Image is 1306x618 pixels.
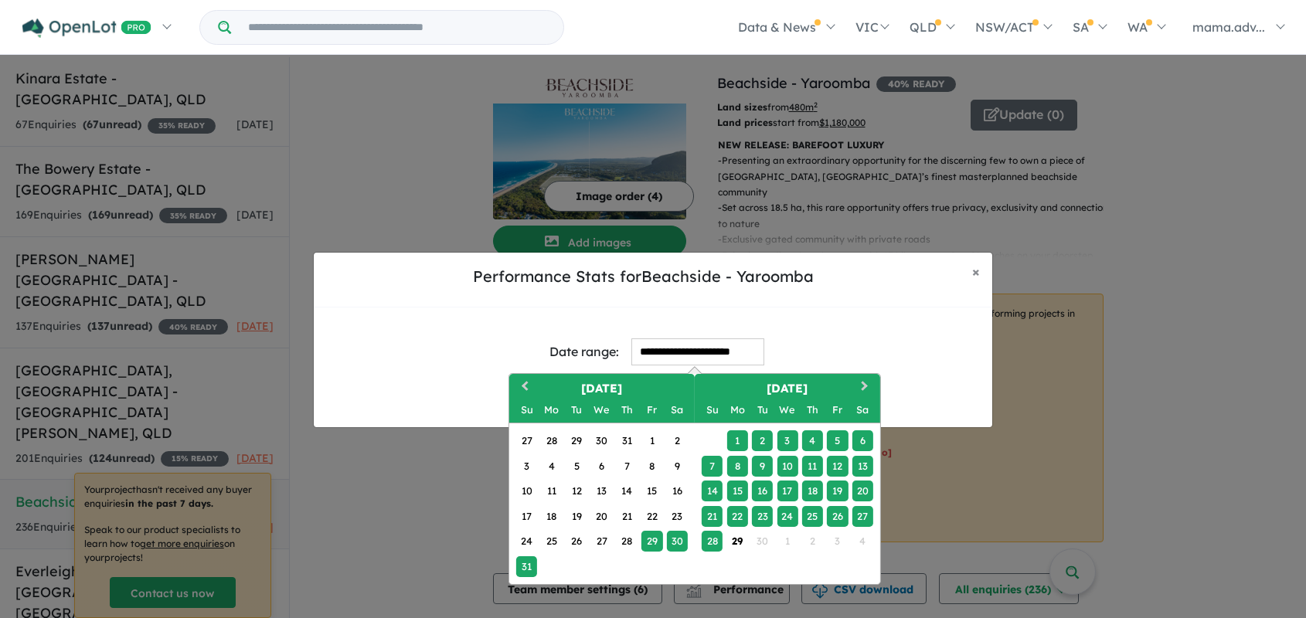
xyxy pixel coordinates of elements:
[752,480,773,501] div: Choose Tuesday, September 16th, 2025
[509,380,695,398] h2: [DATE]
[667,531,688,552] div: Choose Saturday, August 30th, 2025
[541,456,562,477] div: Choose Monday, August 4th, 2025
[541,506,562,527] div: Choose Monday, August 18th, 2025
[852,399,873,420] div: Saturday
[549,341,619,362] div: Date range:
[852,456,873,477] div: Choose Saturday, September 13th, 2025
[667,430,688,451] div: Choose Saturday, August 2nd, 2025
[1192,19,1265,35] span: mama.adv...
[591,456,612,477] div: Choose Wednesday, August 6th, 2025
[617,430,638,451] div: Choose Thursday, July 31st, 2025
[516,399,537,420] div: Sunday
[827,480,848,501] div: Choose Friday, September 19th, 2025
[802,480,823,501] div: Choose Thursday, September 18th, 2025
[802,456,823,477] div: Choose Thursday, September 11th, 2025
[827,506,848,527] div: Choose Friday, September 26th, 2025
[516,456,537,477] div: Choose Sunday, August 3rd, 2025
[702,531,723,552] div: Choose Sunday, September 28th, 2025
[702,480,723,501] div: Choose Sunday, September 14th, 2025
[752,456,773,477] div: Choose Tuesday, September 9th, 2025
[667,456,688,477] div: Choose Saturday, August 9th, 2025
[22,19,151,38] img: Openlot PRO Logo White
[566,456,587,477] div: Choose Tuesday, August 5th, 2025
[514,429,689,579] div: Month August, 2025
[617,399,638,420] div: Thursday
[667,480,688,501] div: Choose Saturday, August 16th, 2025
[516,430,537,451] div: Choose Sunday, July 27th, 2025
[972,263,980,280] span: ×
[777,531,798,552] div: Not available Wednesday, October 1st, 2025
[726,506,747,527] div: Choose Monday, September 22nd, 2025
[827,399,848,420] div: Friday
[617,480,638,501] div: Choose Thursday, August 14th, 2025
[541,531,562,552] div: Choose Monday, August 25th, 2025
[752,531,773,552] div: Not available Tuesday, September 30th, 2025
[508,373,881,585] div: Choose Date
[695,380,880,398] h2: [DATE]
[752,506,773,527] div: Choose Tuesday, September 23rd, 2025
[854,375,879,400] button: Next Month
[852,506,873,527] div: Choose Saturday, September 27th, 2025
[566,480,587,501] div: Choose Tuesday, August 12th, 2025
[802,399,823,420] div: Thursday
[852,531,873,552] div: Not available Saturday, October 4th, 2025
[667,399,688,420] div: Saturday
[617,531,638,552] div: Choose Thursday, August 28th, 2025
[234,11,560,44] input: Try estate name, suburb, builder or developer
[726,399,747,420] div: Monday
[827,531,848,552] div: Not available Friday, October 3rd, 2025
[591,506,612,527] div: Choose Wednesday, August 20th, 2025
[726,531,747,552] div: Choose Monday, September 29th, 2025
[777,399,798,420] div: Wednesday
[802,531,823,552] div: Not available Thursday, October 2nd, 2025
[566,506,587,527] div: Choose Tuesday, August 19th, 2025
[516,480,537,501] div: Choose Sunday, August 10th, 2025
[541,480,562,501] div: Choose Monday, August 11th, 2025
[702,399,723,420] div: Sunday
[641,531,662,552] div: Choose Friday, August 29th, 2025
[802,430,823,451] div: Choose Thursday, September 4th, 2025
[699,429,875,554] div: Month September, 2025
[516,556,537,577] div: Choose Sunday, August 31st, 2025
[591,430,612,451] div: Choose Wednesday, July 30th, 2025
[591,480,612,501] div: Choose Wednesday, August 13th, 2025
[511,375,536,400] button: Previous Month
[641,480,662,501] div: Choose Friday, August 15th, 2025
[667,506,688,527] div: Choose Saturday, August 23rd, 2025
[541,430,562,451] div: Choose Monday, July 28th, 2025
[641,399,662,420] div: Friday
[827,430,848,451] div: Choose Friday, September 5th, 2025
[726,456,747,477] div: Choose Monday, September 8th, 2025
[617,456,638,477] div: Choose Thursday, August 7th, 2025
[591,399,612,420] div: Wednesday
[752,399,773,420] div: Tuesday
[566,531,587,552] div: Choose Tuesday, August 26th, 2025
[777,480,798,501] div: Choose Wednesday, September 17th, 2025
[726,430,747,451] div: Choose Monday, September 1st, 2025
[566,399,587,420] div: Tuesday
[726,480,747,501] div: Choose Monday, September 15th, 2025
[702,506,723,527] div: Choose Sunday, September 21st, 2025
[752,430,773,451] div: Choose Tuesday, September 2nd, 2025
[702,456,723,477] div: Choose Sunday, September 7th, 2025
[516,531,537,552] div: Choose Sunday, August 24th, 2025
[566,430,587,451] div: Choose Tuesday, July 29th, 2025
[777,456,798,477] div: Choose Wednesday, September 10th, 2025
[852,430,873,451] div: Choose Saturday, September 6th, 2025
[617,506,638,527] div: Choose Thursday, August 21st, 2025
[591,531,612,552] div: Choose Wednesday, August 27th, 2025
[641,430,662,451] div: Choose Friday, August 1st, 2025
[516,506,537,527] div: Choose Sunday, August 17th, 2025
[326,265,960,288] h5: Performance Stats for Beachside - Yaroomba
[852,480,873,501] div: Choose Saturday, September 20th, 2025
[641,456,662,477] div: Choose Friday, August 8th, 2025
[641,506,662,527] div: Choose Friday, August 22nd, 2025
[541,399,562,420] div: Monday
[827,456,848,477] div: Choose Friday, September 12th, 2025
[777,506,798,527] div: Choose Wednesday, September 24th, 2025
[802,506,823,527] div: Choose Thursday, September 25th, 2025
[777,430,798,451] div: Choose Wednesday, September 3rd, 2025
